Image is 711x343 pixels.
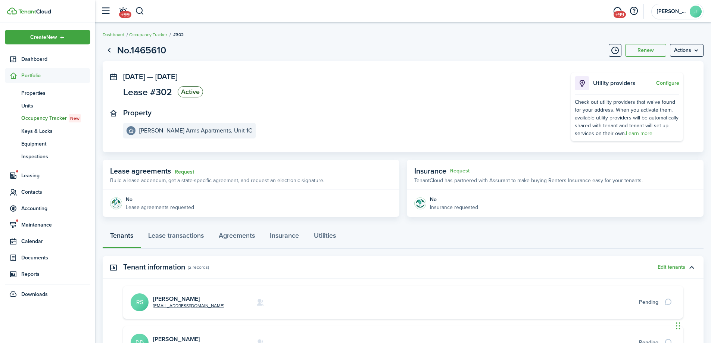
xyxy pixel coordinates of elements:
[593,79,654,88] p: Utility providers
[103,44,115,57] a: Go back
[262,226,306,249] a: Insurance
[178,86,203,97] status: Active
[5,267,90,281] a: Reports
[21,102,90,110] span: Units
[110,197,122,209] img: Agreement e-sign
[430,196,478,203] div: No
[609,44,621,57] button: Timeline
[117,43,166,57] h1: No.1465610
[21,55,90,63] span: Dashboard
[155,71,177,82] span: [DATE]
[18,9,51,14] img: TenantCloud
[21,140,90,148] span: Equipment
[625,44,666,57] button: Renew
[676,315,680,337] div: Drag
[21,127,90,135] span: Keys & Locks
[414,177,643,184] p: TenantCloud has partnered with Assurant to make buying Renters Insurance easy for your tenants.
[5,52,90,66] a: Dashboard
[126,196,194,203] div: No
[21,188,90,196] span: Contacts
[99,4,113,18] button: Open sidebar
[575,98,679,137] div: Check out utility providers that we've found for your address. When you activate them, available ...
[103,31,124,38] a: Dashboard
[414,165,446,177] span: Insurance
[614,11,626,18] span: +99
[211,226,262,249] a: Agreements
[119,11,131,18] span: +99
[21,89,90,97] span: Properties
[129,31,167,38] a: Occupancy Tracker
[685,261,698,274] button: Toggle accordion
[5,112,90,125] a: Occupancy TrackerNew
[70,115,79,122] span: New
[430,203,478,211] p: Insurance requested
[657,9,687,14] span: Jim
[656,80,679,86] button: Configure
[116,2,130,21] a: Notifications
[21,172,90,180] span: Leasing
[110,165,171,177] span: Lease agreements
[141,226,211,249] a: Lease transactions
[173,31,184,38] span: #302
[627,5,640,18] button: Open resource center
[674,307,711,343] iframe: Chat Widget
[21,205,90,212] span: Accounting
[147,71,153,82] span: —
[21,221,90,229] span: Maintenance
[135,5,144,18] button: Search
[5,30,90,44] button: Open menu
[670,44,704,57] menu-btn: Actions
[626,130,652,137] a: Learn more
[5,137,90,150] a: Equipment
[30,35,57,40] span: Create New
[21,270,90,278] span: Reports
[610,2,624,21] a: Messaging
[306,226,343,249] a: Utilities
[690,6,702,18] avatar-text: J
[175,169,194,175] a: Request
[5,125,90,137] a: Keys & Locks
[153,294,200,303] a: [PERSON_NAME]
[188,264,209,271] panel-main-subtitle: (2 records)
[450,168,470,174] button: Request
[123,71,145,82] span: [DATE]
[7,7,17,15] img: TenantCloud
[123,109,152,117] panel-main-title: Property
[21,237,90,245] span: Calendar
[639,298,658,306] div: Pending
[5,99,90,112] a: Units
[658,264,685,270] button: Edit tenants
[110,177,324,184] p: Build a lease addendum, get a state-specific agreement, and request an electronic signature.
[123,263,185,271] panel-main-title: Tenant information
[5,150,90,163] a: Inspections
[126,203,194,211] p: Lease agreements requested
[414,197,426,209] img: Insurance protection
[5,87,90,99] a: Properties
[21,290,48,298] span: Downloads
[123,87,172,97] span: Lease #302
[21,72,90,79] span: Portfolio
[21,114,90,122] span: Occupancy Tracker
[131,293,149,311] avatar-text: RS
[21,254,90,262] span: Documents
[139,127,252,134] e-details-info-title: [PERSON_NAME] Arms Apartments, Unit 1C
[670,44,704,57] button: Open menu
[153,302,224,309] a: [EMAIL_ADDRESS][DOMAIN_NAME]
[21,153,90,160] span: Inspections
